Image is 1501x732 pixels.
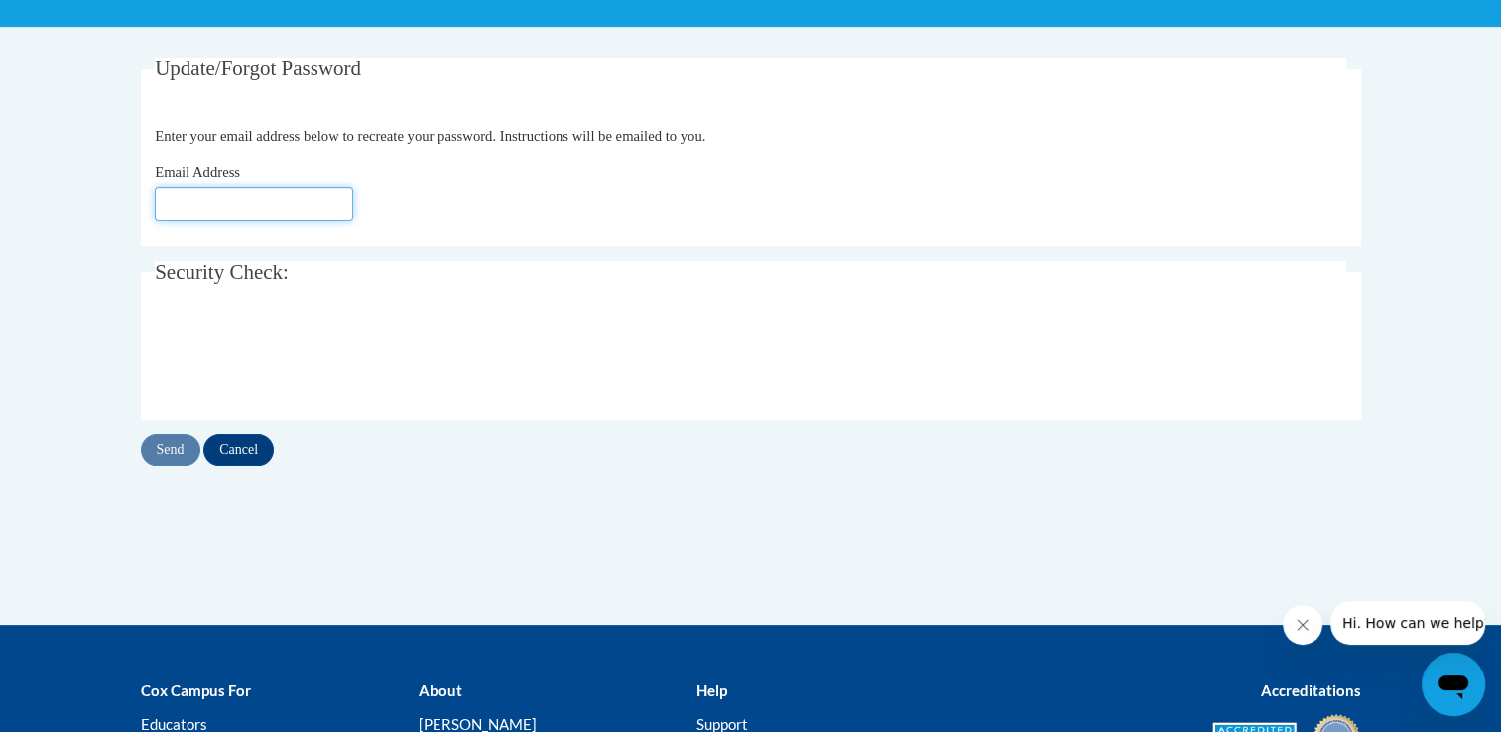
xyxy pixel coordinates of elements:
b: Cox Campus For [141,681,251,699]
iframe: Message from company [1330,601,1485,645]
iframe: reCAPTCHA [155,317,456,395]
span: Hi. How can we help? [12,14,161,30]
input: Cancel [203,434,274,466]
span: Enter your email address below to recreate your password. Instructions will be emailed to you. [155,128,705,144]
span: Security Check: [155,260,289,284]
span: Update/Forgot Password [155,57,361,80]
b: Help [695,681,726,699]
iframe: Close message [1283,605,1322,645]
b: Accreditations [1261,681,1361,699]
iframe: Button to launch messaging window [1422,653,1485,716]
input: Email [155,187,353,221]
span: Email Address [155,164,240,180]
b: About [418,681,461,699]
